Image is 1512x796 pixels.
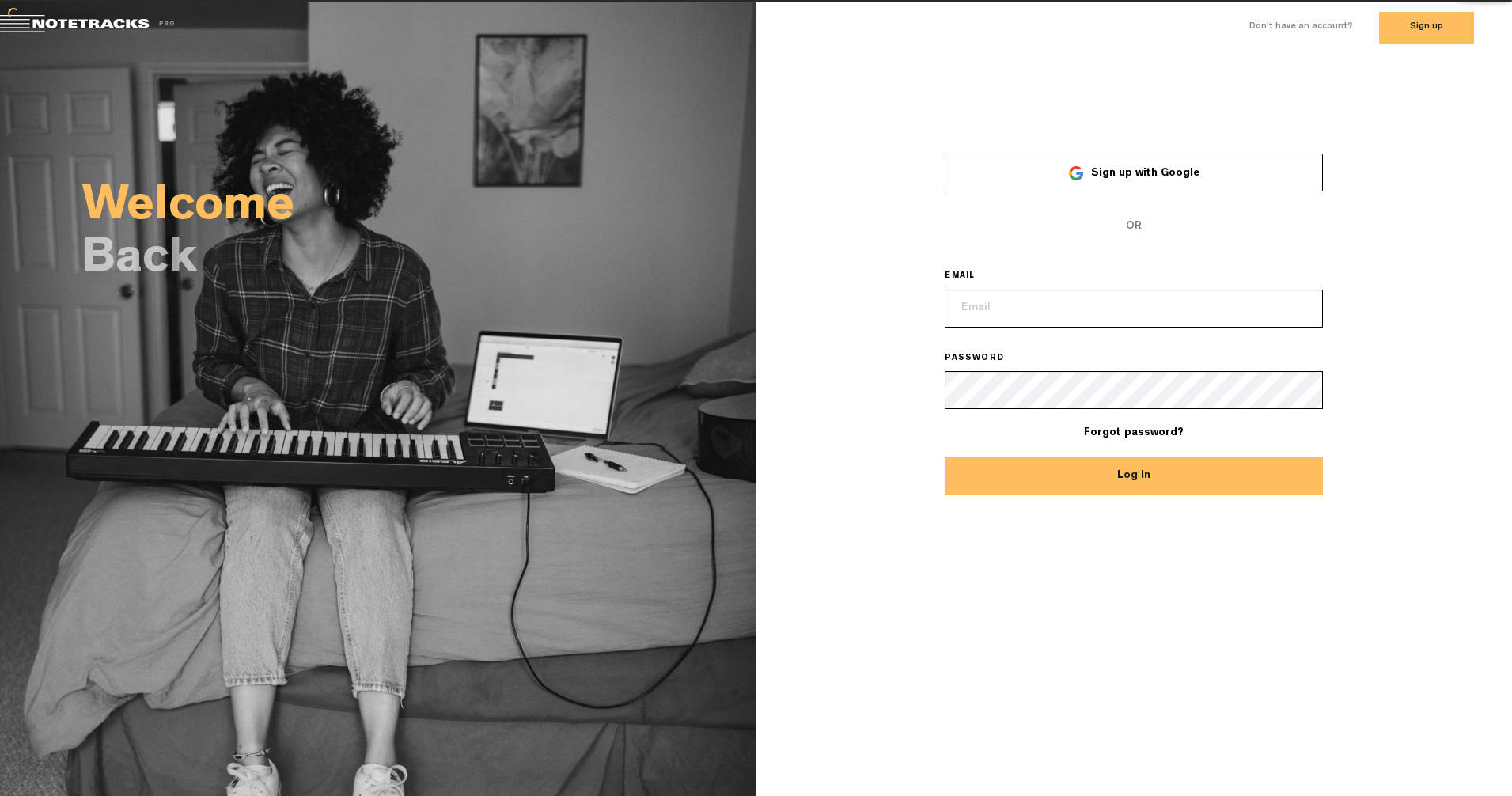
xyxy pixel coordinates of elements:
a: Forgot password? [1084,427,1184,438]
span: OR [945,207,1323,245]
input: Email [945,290,1323,328]
h2: Back [82,239,756,283]
button: Sign up [1379,12,1474,44]
label: EMAIL [945,271,997,283]
h2: Welcome [82,187,756,231]
label: Don't have an account? [1249,21,1353,34]
label: PASSWORD [945,353,1026,366]
button: Log In [945,457,1323,495]
span: Sign up with Google [1091,168,1199,179]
